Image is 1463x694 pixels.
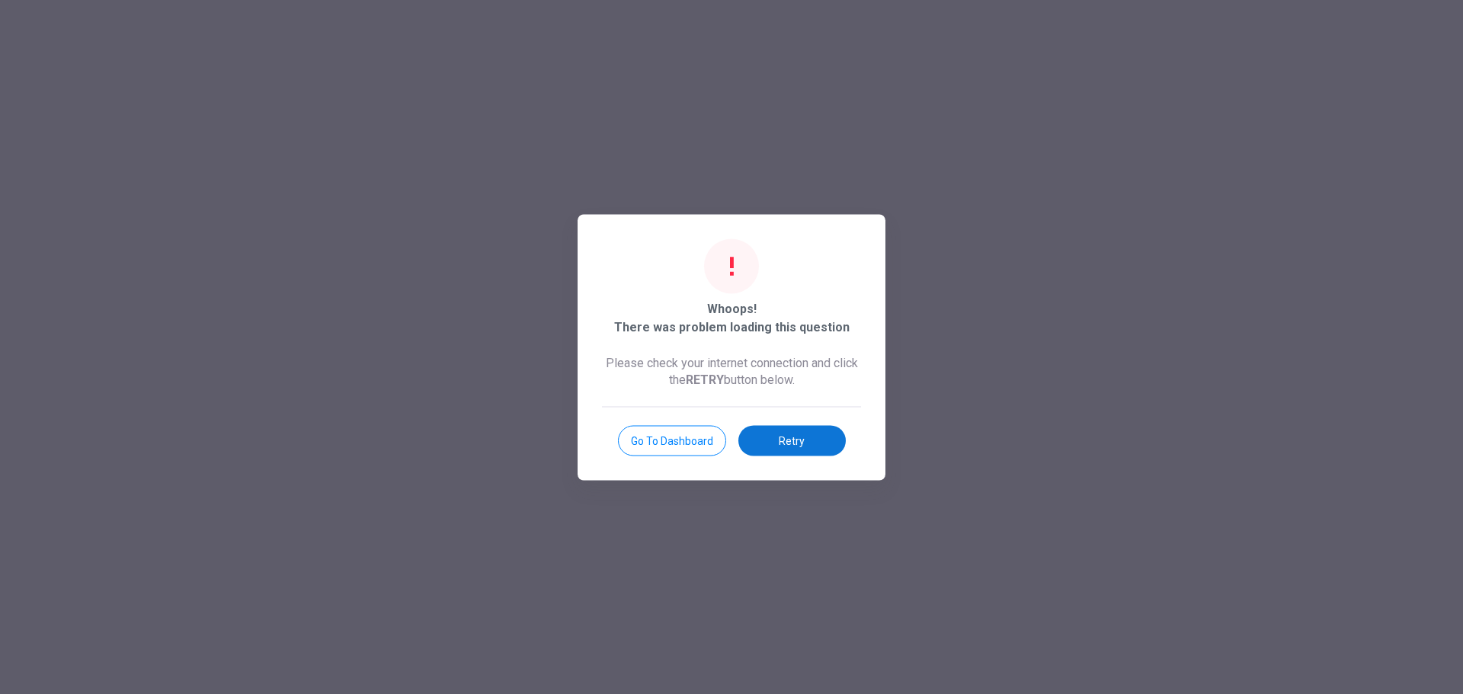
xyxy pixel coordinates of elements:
button: Retry [738,425,846,456]
span: There was problem loading this question [614,318,850,336]
button: Go to Dashboard [618,425,726,456]
b: RETRY [686,372,724,386]
span: Please check your internet connection and click the button below. [602,354,861,388]
span: Whoops! [707,299,757,318]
